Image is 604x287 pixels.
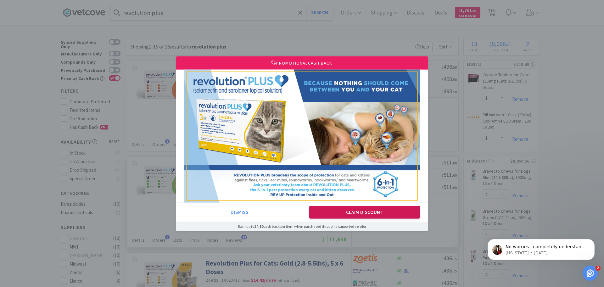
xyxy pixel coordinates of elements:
[184,206,295,219] button: Dismiss
[184,70,420,203] img: creative_image
[309,206,420,219] button: Claim Discount
[176,222,428,231] div: Earn up to cash back per item when purchased through a supported vendor
[176,56,428,69] div: Promotional Cash Back
[254,224,263,229] span: $4.80
[596,266,601,271] span: 2
[478,226,604,270] iframe: Intercom notifications message
[583,266,598,281] iframe: Intercom live chat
